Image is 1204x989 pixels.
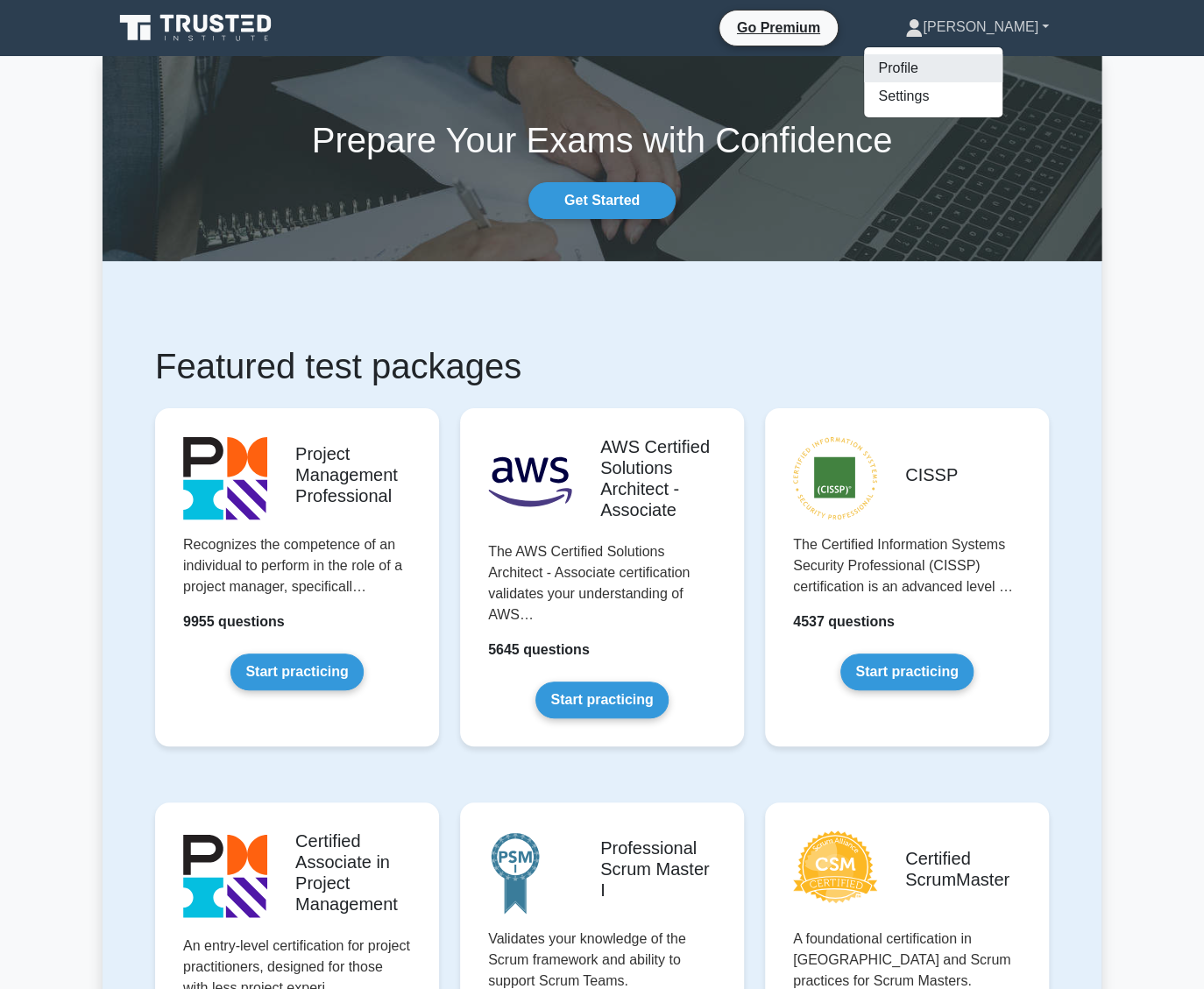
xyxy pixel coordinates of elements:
a: Start practicing [535,682,668,718]
a: Start practicing [230,653,363,690]
a: Settings [864,82,1002,110]
a: Start practicing [840,653,973,690]
ul: [PERSON_NAME] [863,46,1003,118]
h1: Featured test packages [155,345,1049,387]
a: Get Started [528,182,676,219]
a: [PERSON_NAME] [863,10,1091,45]
a: Profile [864,54,1002,82]
a: Go Premium [726,17,831,39]
h1: Prepare Your Exams with Confidence [103,119,1101,161]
